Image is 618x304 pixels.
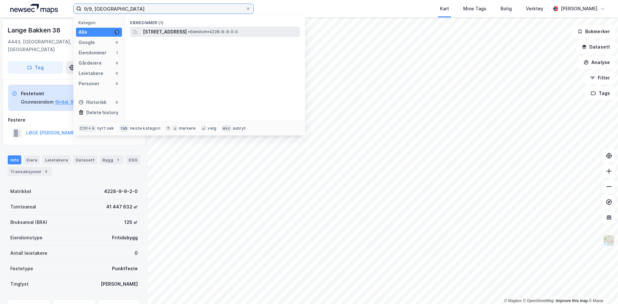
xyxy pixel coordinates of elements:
[8,38,114,53] div: 4443, [GEOGRAPHIC_DATA], [GEOGRAPHIC_DATA]
[8,116,140,124] div: Festere
[101,280,138,288] div: [PERSON_NAME]
[126,155,140,164] div: ESG
[10,265,33,272] div: Festetype
[10,4,58,14] img: logo.a4113a55bc3d86da70a041830d287a7e.svg
[79,80,99,88] div: Personer
[114,100,119,105] div: 0
[603,235,615,247] img: Z
[501,5,512,13] div: Bolig
[114,40,119,45] div: 0
[114,60,119,66] div: 0
[143,28,187,36] span: [STREET_ADDRESS]
[86,109,118,116] div: Delete history
[114,81,119,86] div: 0
[10,188,31,195] div: Matrikkel
[8,61,63,74] button: Tag
[572,25,615,38] button: Bokmerker
[21,90,79,97] div: Festetomt
[130,126,160,131] div: neste kategori
[81,4,246,14] input: Søk på adresse, matrikkel, gårdeiere, leietakere eller personer
[504,299,522,303] a: Mapbox
[55,98,79,106] button: Sirdal, 9/9
[135,249,138,257] div: 0
[523,299,554,303] a: OpenStreetMap
[114,71,119,76] div: 0
[112,265,138,272] div: Punktfeste
[73,155,97,164] div: Datasett
[79,69,103,77] div: Leietakere
[221,125,231,132] div: esc
[79,125,96,132] div: Ctrl + k
[10,280,29,288] div: Tinglyst
[10,218,47,226] div: Bruksareal (BRA)
[119,125,129,132] div: tab
[104,188,138,195] div: 4228-9-9-2-0
[21,98,54,106] div: Grunneiendom
[10,249,47,257] div: Antall leietakere
[8,25,62,35] div: Lange Bakken 38
[463,5,486,13] div: Mine Tags
[526,5,543,13] div: Verktøy
[42,155,70,164] div: Leietakere
[10,203,36,211] div: Tomteareal
[24,155,40,164] div: Eiere
[106,203,138,211] div: 41 447 632 ㎡
[188,29,190,34] span: •
[188,29,238,34] span: Eiendom • 4228-9-9-0-0
[115,157,121,163] div: 1
[585,71,615,84] button: Filter
[79,20,122,25] div: Kategori
[586,273,618,304] iframe: Chat Widget
[43,168,49,175] div: 3
[576,41,615,53] button: Datasett
[100,155,124,164] div: Bygg
[79,28,87,36] div: Alle
[585,87,615,100] button: Tags
[10,234,42,242] div: Eiendomstype
[8,155,21,164] div: Info
[561,5,597,13] div: [PERSON_NAME]
[97,126,114,131] div: nytt søk
[208,126,216,131] div: velg
[79,39,95,46] div: Google
[578,56,615,69] button: Analyse
[125,15,305,27] div: Eiendommer (1)
[114,30,119,35] div: 1
[586,273,618,304] div: Kontrollprogram for chat
[114,50,119,55] div: 1
[79,59,102,67] div: Gårdeiere
[8,167,52,176] div: Transaksjoner
[79,98,107,106] div: Historikk
[112,234,138,242] div: Fritidsbygg
[233,126,246,131] div: avbryt
[79,49,107,57] div: Eiendommer
[179,126,196,131] div: markere
[556,299,588,303] a: Improve this map
[124,218,138,226] div: 125 ㎡
[440,5,449,13] div: Kart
